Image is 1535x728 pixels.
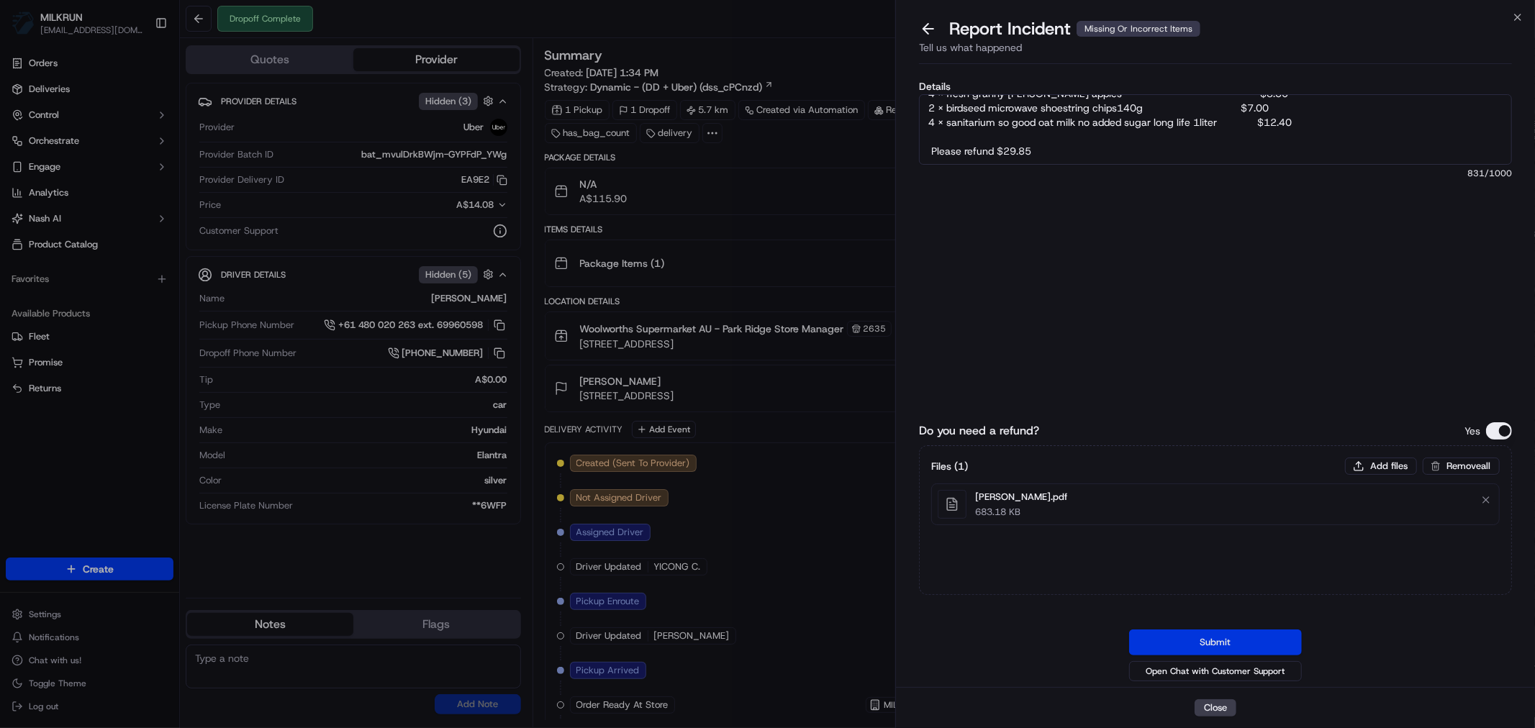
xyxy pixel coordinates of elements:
span: 831 /1000 [919,168,1512,179]
button: Add files [1345,458,1417,475]
button: Open Chat with Customer Support [1129,661,1302,681]
textarea: cx called in because the order is incomplete and missing several items. I already contacted the s... [919,94,1512,165]
label: Do you need a refund? [919,422,1039,440]
div: Missing Or Incorrect Items [1077,21,1200,37]
div: Tell us what happened [919,40,1512,64]
p: Yes [1464,424,1480,438]
button: Removeall [1423,458,1500,475]
label: Details [919,81,1512,91]
button: Submit [1129,629,1302,655]
button: Remove file [1476,490,1496,510]
p: [PERSON_NAME].pdf [975,490,1067,504]
p: 683.18 KB [975,506,1067,519]
button: Close [1195,699,1236,716]
h3: Files ( 1 ) [931,459,968,473]
p: Report Incident [949,17,1200,40]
